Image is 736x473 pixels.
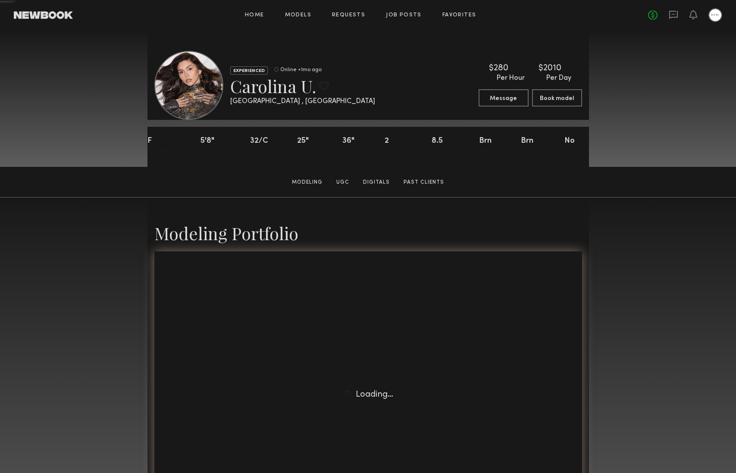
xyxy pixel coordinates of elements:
div: Online +1mo ago [280,67,322,73]
div: $ [489,64,494,73]
div: Carolina U. [230,75,375,97]
a: Home [245,13,264,18]
a: Models [285,13,311,18]
div: 32/c [250,137,268,155]
div: 8.5 [432,137,450,155]
div: $ [539,64,543,73]
div: 36" [342,137,356,155]
div: 5'8" [200,137,221,155]
div: Brn [479,137,492,155]
div: No [564,137,582,155]
div: Modeling Portfolio [154,222,582,244]
a: Favorites [442,13,476,18]
a: Modeling [288,179,326,186]
span: Loading… [356,391,393,399]
div: [GEOGRAPHIC_DATA] , [GEOGRAPHIC_DATA] [230,98,375,105]
div: 2010 [543,64,561,73]
div: 2 [385,137,403,155]
a: Past Clients [400,179,448,186]
div: 25" [297,137,313,155]
button: Book model [532,89,582,107]
a: Digitals [360,179,393,186]
a: Job Posts [386,13,422,18]
a: Requests [332,13,365,18]
a: UGC [333,179,353,186]
div: 280 [494,64,508,73]
div: EXPERIENCED [230,66,268,75]
div: Per Day [546,75,571,82]
div: F [147,137,172,155]
button: Message [479,89,529,107]
div: Per Hour [497,75,525,82]
div: Brn [521,137,536,155]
